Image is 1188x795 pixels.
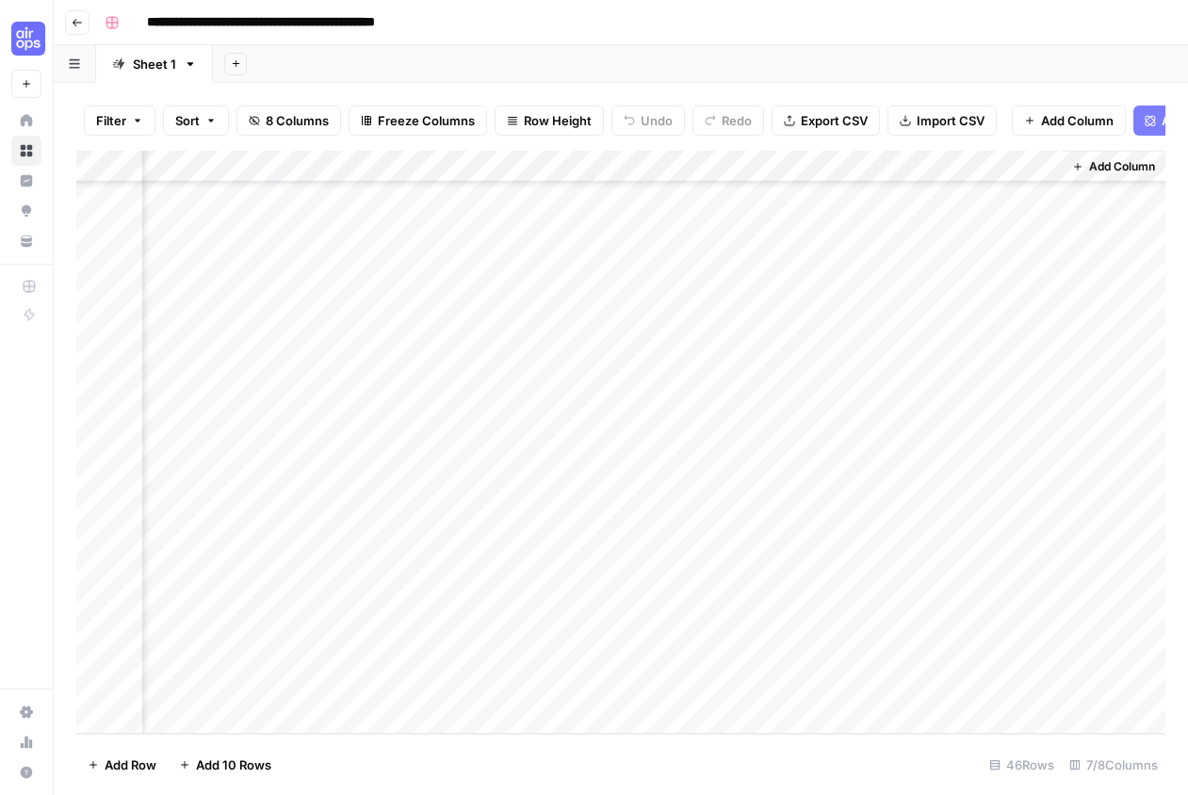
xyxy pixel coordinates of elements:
[175,111,200,130] span: Sort
[266,111,329,130] span: 8 Columns
[11,105,41,136] a: Home
[11,22,45,56] img: Cohort 5 Logo
[11,697,41,727] a: Settings
[196,755,271,774] span: Add 10 Rows
[236,105,341,136] button: 8 Columns
[611,105,685,136] button: Undo
[641,111,673,130] span: Undo
[168,750,283,780] button: Add 10 Rows
[96,45,213,83] a: Sheet 1
[84,105,155,136] button: Filter
[11,757,41,787] button: Help + Support
[11,226,41,256] a: Your Data
[1012,105,1126,136] button: Add Column
[349,105,487,136] button: Freeze Columns
[982,750,1062,780] div: 46 Rows
[11,727,41,757] a: Usage
[1062,750,1165,780] div: 7/8 Columns
[692,105,764,136] button: Redo
[11,196,41,226] a: Opportunities
[11,166,41,196] a: Insights
[917,111,985,130] span: Import CSV
[11,136,41,166] a: Browse
[772,105,880,136] button: Export CSV
[722,111,752,130] span: Redo
[887,105,997,136] button: Import CSV
[1041,111,1114,130] span: Add Column
[524,111,592,130] span: Row Height
[133,55,176,73] div: Sheet 1
[163,105,229,136] button: Sort
[801,111,868,130] span: Export CSV
[1089,158,1155,175] span: Add Column
[495,105,604,136] button: Row Height
[1065,154,1163,179] button: Add Column
[96,111,126,130] span: Filter
[105,755,156,774] span: Add Row
[11,15,41,62] button: Workspace: Cohort 5
[76,750,168,780] button: Add Row
[378,111,475,130] span: Freeze Columns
